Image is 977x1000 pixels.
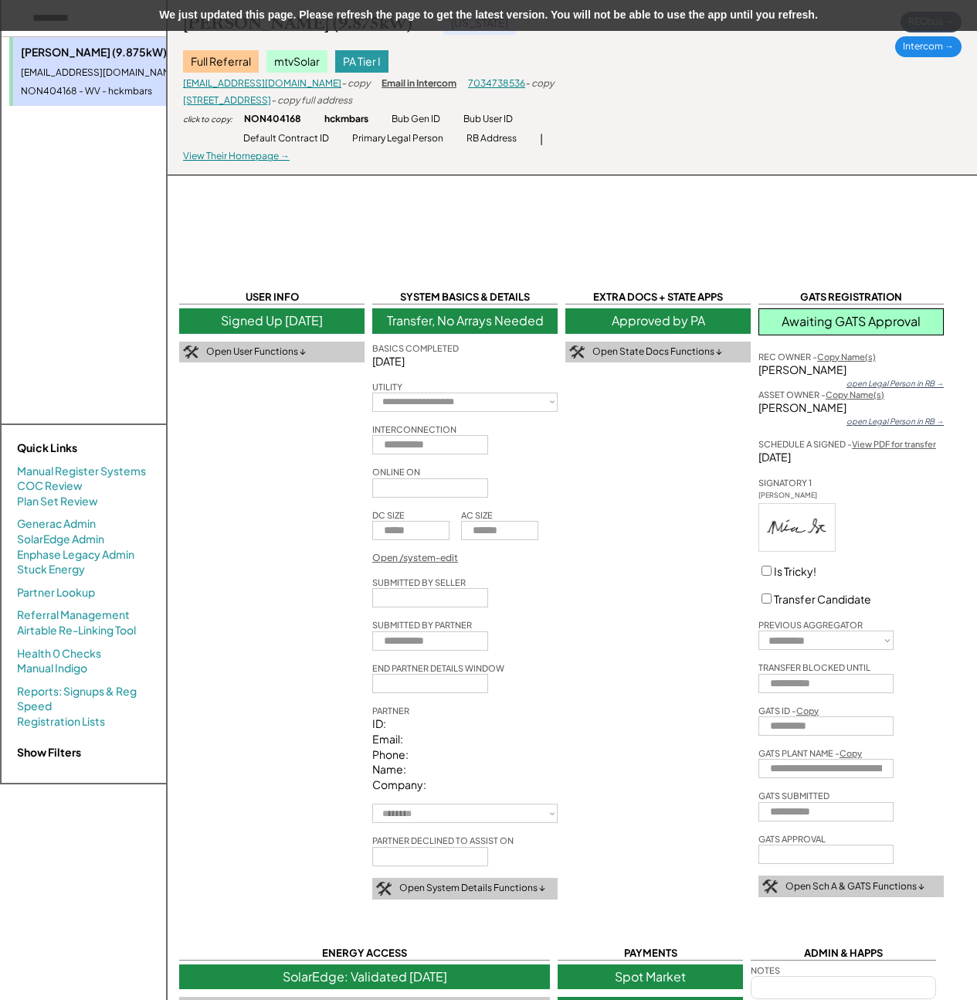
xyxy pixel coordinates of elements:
div: ADMIN & HAPPS [751,946,936,961]
div: Open State Docs Functions ↓ [592,345,722,359]
a: View PDF for transfer [852,439,936,449]
div: SolarEdge: Validated [DATE] [179,964,550,989]
div: USER INFO [179,290,365,304]
div: Open User Functions ↓ [206,345,306,359]
div: GATS ID - [758,705,819,716]
div: NON404168 - WV - hckmbars [21,85,210,98]
div: - copy full address [271,94,352,107]
div: BASICS COMPLETED [372,342,459,354]
div: GATS SUBMITTED [758,790,829,801]
a: Enphase Legacy Admin [17,547,134,563]
div: ONLINE ON [372,466,420,478]
a: Referral Management [17,607,130,623]
div: Default Contract ID [243,132,329,145]
div: Open System Details Functions ↓ [399,882,545,895]
div: RB Address [466,132,517,145]
div: PAYMENTS [558,946,743,961]
div: Quick Links [17,440,171,456]
div: | [540,131,543,147]
div: hckmbars [324,113,368,126]
a: Stuck Energy [17,562,85,577]
div: ID: Email: Phone: Name: Company: [372,716,426,792]
div: [DATE] [372,354,558,369]
div: Open /system-edit [372,552,458,565]
strong: Show Filters [17,745,81,759]
div: PREVIOUS AGGREGATOR [758,619,863,631]
div: View Their Homepage → [183,150,290,163]
div: TRANSFER BLOCKED UNTIL [758,662,870,673]
a: SolarEdge Admin [17,532,104,547]
img: tool-icon.png [183,345,198,359]
div: open Legal Person in RB → [846,416,944,427]
img: 8DESMSAAAABklEQVQDAJYVAkBwTpefAAAAAElFTkSuQmCC [759,504,835,551]
div: SUBMITTED BY SELLER [372,577,466,588]
div: PARTNER [372,705,409,716]
div: Transfer, No Arrays Needed [372,308,558,333]
u: Copy Name(s) [817,352,876,362]
u: Copy [796,706,819,716]
u: Copy [840,748,862,758]
div: Approved by PA [565,308,751,333]
a: Manual Register Systems [17,464,146,479]
div: - copy [525,77,554,90]
div: Intercom → [895,36,962,57]
div: Spot Market [558,964,743,989]
a: 7034738536 [468,77,525,89]
div: [EMAIL_ADDRESS][DOMAIN_NAME] - [21,66,210,80]
div: PA Tier I [335,50,388,73]
div: [PERSON_NAME] [758,362,944,378]
div: - copy [341,77,370,90]
div: Awaiting GATS Approval [758,308,944,335]
img: tool-icon.png [376,882,392,896]
div: SUBMITTED BY PARTNER [372,619,472,631]
div: Bub Gen ID [392,113,440,126]
a: Registration Lists [17,714,105,730]
a: Manual Indigo [17,661,87,676]
a: Reports: Signups & Reg Speed [17,684,151,714]
label: Is Tricky! [774,564,816,578]
a: COC Review [17,478,83,494]
div: END PARTNER DETAILS WINDOW [372,662,504,674]
div: [DATE] [758,450,944,465]
div: ENERGY ACCESS [179,946,550,961]
div: [PERSON_NAME] [758,400,944,416]
div: Full Referral [183,50,259,73]
div: Primary Legal Person [352,132,443,145]
div: GATS PLANT NAME - [758,747,862,759]
div: Open Sch A & GATS Functions ↓ [785,880,924,893]
label: Transfer Candidate [774,592,871,606]
div: [PERSON_NAME] [758,491,836,501]
img: tool-icon.png [762,879,778,893]
div: SYSTEM BASICS & DETAILS [372,290,558,304]
div: DC SIZE [372,509,405,521]
a: Generac Admin [17,516,96,532]
div: UTILITY [372,381,402,393]
div: click to copy: [183,114,232,124]
div: SCHEDULE A SIGNED - [758,438,936,450]
div: GATS APPROVAL [758,833,826,845]
a: Health 0 Checks [17,646,101,662]
div: EXTRA DOCS + STATE APPS [565,290,751,304]
div: AC SIZE [461,509,493,521]
div: REC OWNER - [758,351,876,362]
a: Plan Set Review [17,494,98,509]
div: SIGNATORY 1 [758,477,812,488]
div: GATS REGISTRATION [758,290,944,304]
a: Partner Lookup [17,585,95,600]
div: Signed Up [DATE] [179,308,365,333]
a: Airtable Re-Linking Tool [17,623,136,638]
u: Copy Name(s) [826,389,884,400]
div: INTERCONNECTION [372,423,456,435]
div: [PERSON_NAME] (9.875kW) [183,12,412,34]
div: Bub User ID [463,113,513,126]
div: NON404168 [244,113,301,126]
a: [STREET_ADDRESS] [183,94,271,106]
div: NOTES [751,964,780,976]
div: Email in Intercom [382,77,456,90]
div: ASSET OWNER - [758,389,884,400]
div: [PERSON_NAME] (9.875kW) [21,45,210,60]
div: open Legal Person in RB → [846,378,944,389]
a: [EMAIL_ADDRESS][DOMAIN_NAME] [183,77,341,89]
img: tool-icon.png [569,345,585,359]
div: mtvSolar [266,50,327,73]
